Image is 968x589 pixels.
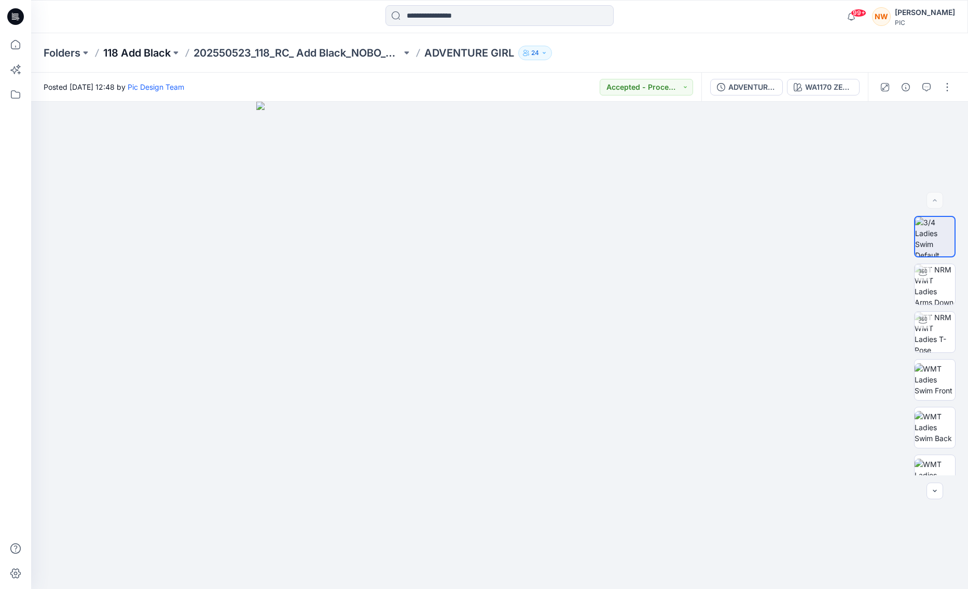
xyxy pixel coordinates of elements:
[193,46,402,60] a: 202550523_118_RC_ Add Black_NOBO_WM
[44,81,184,92] span: Posted [DATE] 12:48 by
[895,6,955,19] div: [PERSON_NAME]
[103,46,171,60] a: 118 Add Black
[915,459,955,491] img: WMT Ladies Swim Left
[915,312,955,352] img: TT NRM WMT Ladies T-Pose
[915,264,955,305] img: TT NRM WMT Ladies Arms Down
[897,79,914,95] button: Details
[710,79,783,95] button: ADVENTURE GIRL_V3
[424,46,514,60] p: ADVENTURE GIRL
[915,411,955,444] img: WMT Ladies Swim Back
[44,46,80,60] a: Folders
[851,9,866,17] span: 99+
[531,47,539,59] p: 24
[895,19,955,26] div: PIC
[518,46,552,60] button: 24
[805,81,853,93] div: WA1170 ZEBRA_C1
[915,363,955,396] img: WMT Ladies Swim Front
[915,217,955,256] img: 3/4 Ladies Swim Default
[787,79,860,95] button: WA1170 ZEBRA_C1
[256,102,743,589] img: eyJhbGciOiJIUzI1NiIsImtpZCI6IjAiLCJzbHQiOiJzZXMiLCJ0eXAiOiJKV1QifQ.eyJkYXRhIjp7InR5cGUiOiJzdG9yYW...
[128,83,184,91] a: Pic Design Team
[872,7,891,26] div: NW
[728,81,776,93] div: ADVENTURE GIRL_V3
